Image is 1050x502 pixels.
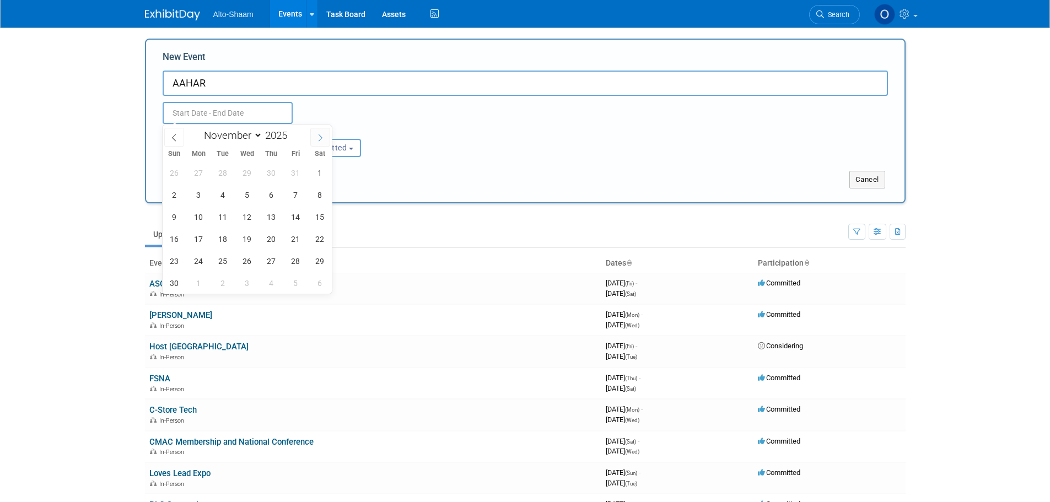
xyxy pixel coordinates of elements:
img: In-Person Event [150,481,157,486]
span: November 16, 2025 [164,228,185,250]
span: In-Person [159,354,187,361]
span: Wed [235,150,259,158]
span: November 6, 2025 [261,184,282,206]
span: - [641,310,643,319]
img: In-Person Event [150,322,157,328]
span: [DATE] [606,479,637,487]
span: (Fri) [625,343,634,349]
span: November 27, 2025 [261,250,282,272]
span: Committed [758,310,800,319]
img: In-Person Event [150,449,157,454]
span: - [641,405,643,413]
span: November 9, 2025 [164,206,185,228]
span: (Tue) [625,354,637,360]
a: Search [809,5,860,24]
span: Committed [758,279,800,287]
span: [DATE] [606,468,640,477]
span: (Mon) [625,312,639,318]
a: ASORE [149,279,175,289]
th: Participation [753,254,906,273]
span: [DATE] [606,279,637,287]
span: November 12, 2025 [236,206,258,228]
span: November 2, 2025 [164,184,185,206]
span: (Thu) [625,375,637,381]
img: In-Person Event [150,417,157,423]
img: Olivia Strasser [874,4,895,25]
a: CMAC Membership and National Conference [149,437,314,447]
span: November 28, 2025 [285,250,306,272]
span: (Fri) [625,280,634,287]
span: [DATE] [606,342,637,350]
div: Attendance / Format: [163,124,270,138]
span: October 31, 2025 [285,162,306,183]
img: In-Person Event [150,354,157,359]
span: In-Person [159,417,187,424]
span: November 5, 2025 [236,184,258,206]
span: Sat [308,150,332,158]
span: - [636,279,637,287]
span: November 23, 2025 [164,250,185,272]
span: [DATE] [606,310,643,319]
span: November 20, 2025 [261,228,282,250]
span: November 26, 2025 [236,250,258,272]
span: [DATE] [606,447,639,455]
span: Tue [211,150,235,158]
span: (Sat) [625,386,636,392]
span: November 15, 2025 [309,206,331,228]
span: October 29, 2025 [236,162,258,183]
a: Sort by Start Date [626,258,632,267]
a: Upcoming15 [145,224,209,245]
span: November 8, 2025 [309,184,331,206]
span: [DATE] [606,405,643,413]
span: October 30, 2025 [261,162,282,183]
span: Considering [758,342,803,350]
span: In-Person [159,449,187,456]
img: In-Person Event [150,386,157,391]
span: November 21, 2025 [285,228,306,250]
span: [DATE] [606,415,639,424]
span: Thu [259,150,283,158]
span: (Sat) [625,291,636,297]
span: (Mon) [625,407,639,413]
th: Dates [601,254,753,273]
input: Start Date - End Date [163,102,293,124]
span: November 30, 2025 [164,272,185,294]
span: November 18, 2025 [212,228,234,250]
span: October 27, 2025 [188,162,209,183]
span: - [638,437,639,445]
span: November 3, 2025 [188,184,209,206]
span: December 5, 2025 [285,272,306,294]
span: December 3, 2025 [236,272,258,294]
span: December 4, 2025 [261,272,282,294]
span: (Sat) [625,439,636,445]
span: November 19, 2025 [236,228,258,250]
span: Alto-Shaam [213,10,254,19]
span: [DATE] [606,289,636,298]
img: ExhibitDay [145,9,200,20]
span: - [639,374,640,382]
span: October 28, 2025 [212,162,234,183]
span: (Wed) [625,417,639,423]
div: Participation: [286,124,393,138]
span: In-Person [159,322,187,330]
input: Name of Trade Show / Conference [163,71,888,96]
span: - [639,468,640,477]
span: Committed [758,405,800,413]
span: November 14, 2025 [285,206,306,228]
span: (Wed) [625,449,639,455]
span: [DATE] [606,384,636,392]
span: November 10, 2025 [188,206,209,228]
span: November 13, 2025 [261,206,282,228]
span: (Wed) [625,322,639,328]
span: Fri [283,150,308,158]
span: November 1, 2025 [309,162,331,183]
span: November 4, 2025 [212,184,234,206]
span: - [636,342,637,350]
a: Sort by Participation Type [804,258,809,267]
a: Host [GEOGRAPHIC_DATA] [149,342,249,352]
span: November 17, 2025 [188,228,209,250]
span: Search [824,10,849,19]
span: Committed [758,468,800,477]
a: Loves Lead Expo [149,468,211,478]
span: [DATE] [606,352,637,360]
